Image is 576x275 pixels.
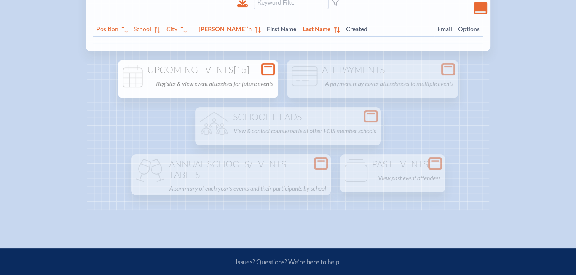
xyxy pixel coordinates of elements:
span: Created [346,24,431,33]
p: Register & view event attendees for future events [156,78,273,89]
span: [15] [233,64,249,75]
span: Position [96,24,118,33]
p: A payment may cover attendances to multiple events [325,78,453,89]
p: Issues? Questions? We’re here to help. [154,258,422,266]
span: School [134,24,151,33]
h1: Past Events [343,159,442,170]
span: Email [437,24,452,33]
span: City [166,24,177,33]
p: View past event attendees [378,173,440,183]
h1: Annual Schools/Events Tables [134,159,328,180]
span: Options [458,24,480,33]
h1: Upcoming Events [121,65,275,75]
p: A summary of each year’s events and their participants by school [169,183,326,194]
span: First Name [267,24,297,33]
span: [PERSON_NAME]’n [199,24,252,33]
h1: All Payments [290,65,455,75]
span: Last Name [303,24,331,33]
p: View & contact counterparts at other FCIS member schools [233,126,376,136]
h1: School Heads [198,112,378,122]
